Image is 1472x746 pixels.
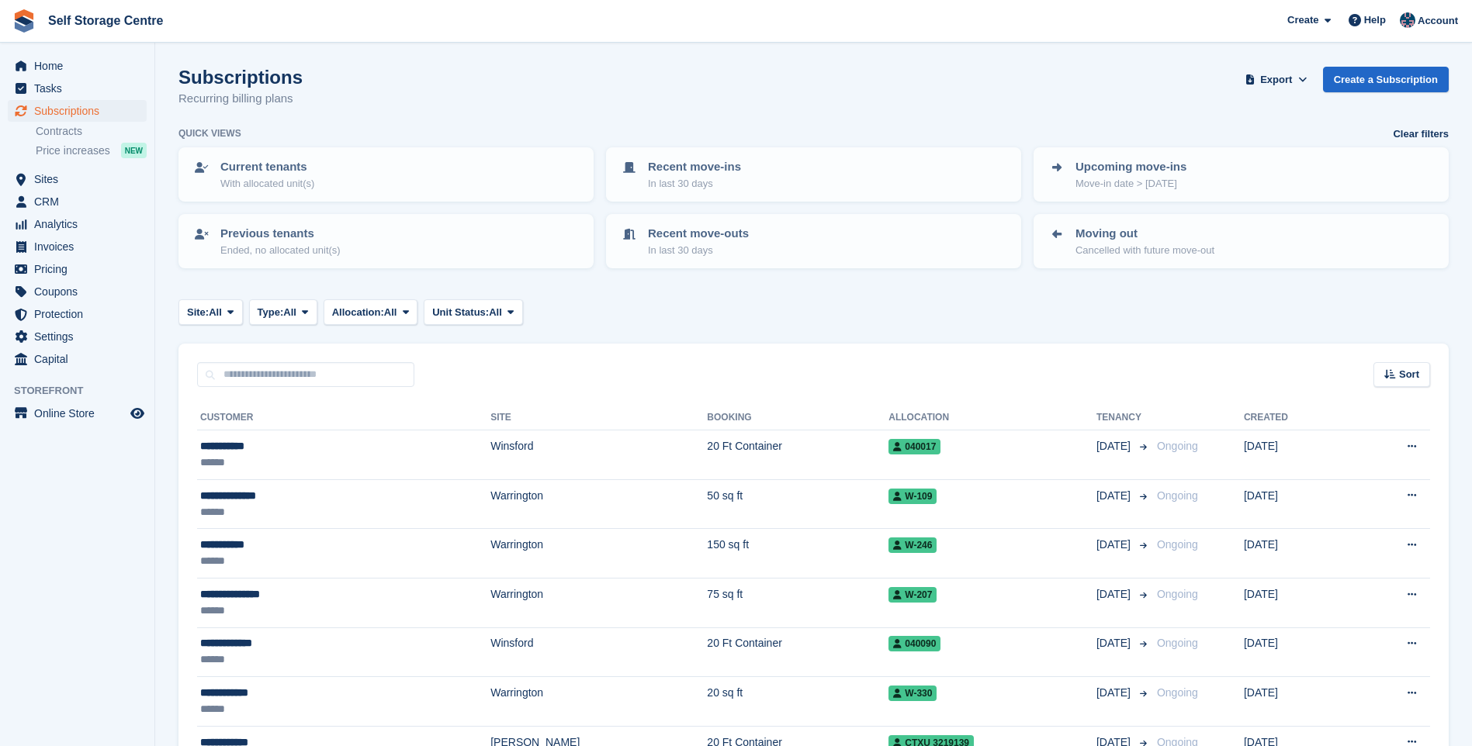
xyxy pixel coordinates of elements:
[707,677,888,727] td: 20 sq ft
[888,636,940,651] span: 040090
[324,299,418,325] button: Allocation: All
[1244,479,1351,529] td: [DATE]
[42,8,169,33] a: Self Storage Centre
[1075,243,1214,258] p: Cancelled with future move-out
[36,142,147,159] a: Price increases NEW
[707,406,888,430] th: Booking
[14,383,154,399] span: Storefront
[1157,637,1198,649] span: Ongoing
[8,348,147,370] a: menu
[34,236,127,257] span: Invoices
[1157,489,1198,502] span: Ongoing
[1399,367,1419,382] span: Sort
[1157,440,1198,452] span: Ongoing
[8,402,147,424] a: menu
[384,305,397,320] span: All
[888,489,937,504] span: W-109
[1157,588,1198,600] span: Ongoing
[648,243,749,258] p: In last 30 days
[8,236,147,257] a: menu
[608,149,1020,200] a: Recent move-ins In last 30 days
[34,326,127,347] span: Settings
[1075,225,1214,243] p: Moving out
[34,348,127,370] span: Capital
[128,404,147,423] a: Preview store
[707,578,888,627] td: 75 sq ft
[490,677,707,727] td: Warrington
[36,124,147,139] a: Contracts
[220,225,341,243] p: Previous tenants
[888,537,937,553] span: W-246
[34,281,127,302] span: Coupons
[888,686,937,701] span: W-330
[12,9,36,33] img: stora-icon-8386f47178a22dfd0bd8f6a31ec36ba5ce8667c1dd55bd0f319d3a0aa187defe.svg
[121,143,147,158] div: NEW
[648,158,741,176] p: Recent move-ins
[1096,488,1134,504] span: [DATE]
[1242,67,1311,92] button: Export
[187,305,209,320] span: Site:
[332,305,384,320] span: Allocation:
[1260,72,1292,88] span: Export
[8,303,147,325] a: menu
[8,258,147,280] a: menu
[490,430,707,480] td: Winsford
[249,299,317,325] button: Type: All
[8,78,147,99] a: menu
[1244,430,1351,480] td: [DATE]
[1096,586,1134,603] span: [DATE]
[1244,529,1351,578] td: [DATE]
[34,402,127,424] span: Online Store
[490,479,707,529] td: Warrington
[283,305,296,320] span: All
[34,213,127,235] span: Analytics
[707,430,888,480] td: 20 Ft Container
[490,627,707,677] td: Winsford
[8,326,147,347] a: menu
[1244,627,1351,677] td: [DATE]
[1364,12,1386,28] span: Help
[648,176,741,192] p: In last 30 days
[489,305,502,320] span: All
[180,149,592,200] a: Current tenants With allocated unit(s)
[608,216,1020,267] a: Recent move-outs In last 30 days
[1393,126,1449,142] a: Clear filters
[1096,685,1134,701] span: [DATE]
[1244,406,1351,430] th: Created
[1157,686,1198,699] span: Ongoing
[1418,13,1458,29] span: Account
[490,529,707,578] td: Warrington
[8,191,147,212] a: menu
[1244,677,1351,727] td: [DATE]
[8,213,147,235] a: menu
[1096,438,1134,454] span: [DATE]
[1096,406,1151,430] th: Tenancy
[1075,158,1186,176] p: Upcoming move-ins
[648,225,749,243] p: Recent move-outs
[258,305,284,320] span: Type:
[1096,537,1134,553] span: [DATE]
[1096,635,1134,651] span: [DATE]
[178,299,243,325] button: Site: All
[1287,12,1318,28] span: Create
[178,126,241,140] h6: Quick views
[178,67,303,88] h1: Subscriptions
[888,587,937,603] span: W-207
[1075,176,1186,192] p: Move-in date > [DATE]
[707,627,888,677] td: 20 Ft Container
[432,305,489,320] span: Unit Status:
[180,216,592,267] a: Previous tenants Ended, no allocated unit(s)
[888,439,940,454] span: 040017
[220,158,314,176] p: Current tenants
[424,299,522,325] button: Unit Status: All
[34,55,127,77] span: Home
[220,176,314,192] p: With allocated unit(s)
[34,168,127,190] span: Sites
[8,55,147,77] a: menu
[178,90,303,108] p: Recurring billing plans
[36,143,110,158] span: Price increases
[888,406,1096,430] th: Allocation
[1323,67,1449,92] a: Create a Subscription
[220,243,341,258] p: Ended, no allocated unit(s)
[197,406,490,430] th: Customer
